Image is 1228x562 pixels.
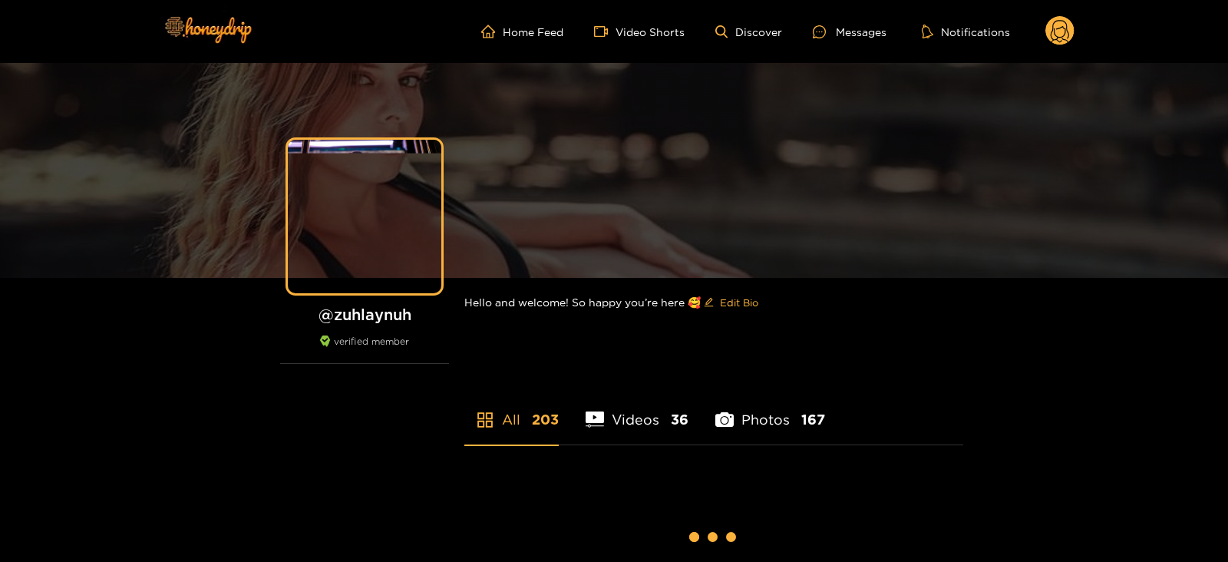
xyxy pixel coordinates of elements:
[280,305,449,324] h1: @ zuhlaynuh
[481,25,503,38] span: home
[701,290,761,315] button: editEdit Bio
[813,23,886,41] div: Messages
[715,25,782,38] a: Discover
[720,295,758,310] span: Edit Bio
[801,410,825,429] span: 167
[586,375,688,445] li: Videos
[481,25,563,38] a: Home Feed
[715,375,825,445] li: Photos
[704,297,714,309] span: edit
[532,410,559,429] span: 203
[594,25,685,38] a: Video Shorts
[464,375,559,445] li: All
[917,24,1015,39] button: Notifications
[594,25,616,38] span: video-camera
[476,411,494,429] span: appstore
[671,410,688,429] span: 36
[280,336,449,364] div: verified member
[464,278,963,327] div: Hello and welcome! So happy you’re here 🥰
